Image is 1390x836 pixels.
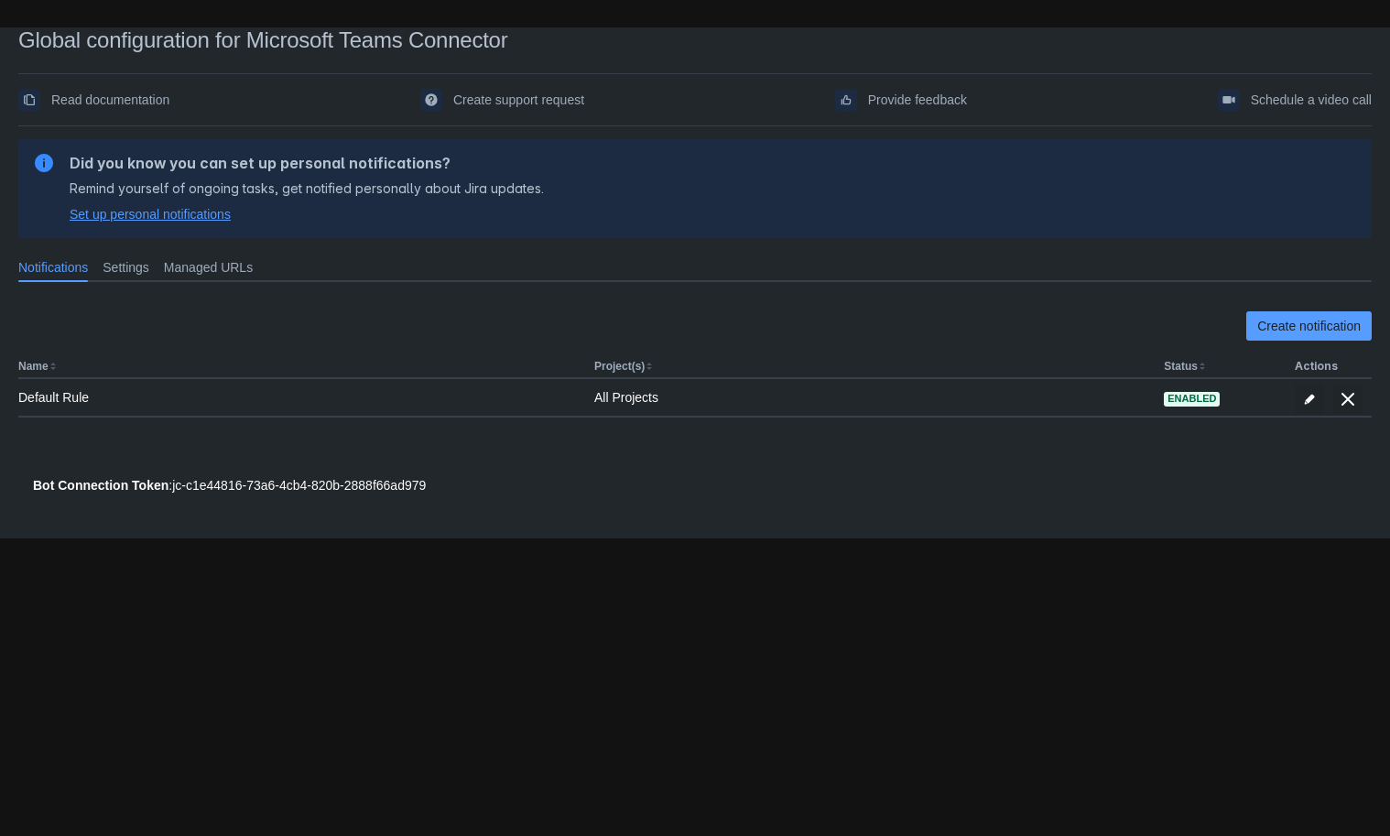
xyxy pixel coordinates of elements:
[594,388,1149,407] div: All Projects
[103,258,149,277] span: Settings
[1337,388,1359,410] span: delete
[1164,394,1220,404] span: Enabled
[1302,392,1317,407] span: edit
[33,476,1357,494] div: : jc-c1e44816-73a6-4cb4-820b-2888f66ad979
[1257,311,1361,341] span: Create notification
[164,258,253,277] span: Managed URLs
[1251,85,1372,114] span: Schedule a video call
[70,179,544,198] p: Remind yourself of ongoing tasks, get notified personally about Jira updates.
[839,92,853,107] span: feedback
[835,85,967,114] a: Provide feedback
[51,85,169,114] span: Read documentation
[453,85,584,114] span: Create support request
[1222,92,1236,107] span: videoCall
[594,360,645,373] button: Project(s)
[22,92,37,107] span: documentation
[868,85,967,114] span: Provide feedback
[70,205,231,223] a: Set up personal notifications
[33,478,168,493] strong: Bot Connection Token
[33,152,55,174] span: information
[1218,85,1372,114] a: Schedule a video call
[18,85,169,114] a: Read documentation
[18,388,580,407] div: Default Rule
[1164,360,1198,373] button: Status
[424,92,439,107] span: support
[1246,311,1372,341] button: Create notification
[1287,355,1372,379] th: Actions
[18,27,1372,53] div: Global configuration for Microsoft Teams Connector
[18,360,49,373] button: Name
[420,85,584,114] a: Create support request
[18,258,88,277] span: Notifications
[70,154,544,172] h2: Did you know you can set up personal notifications?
